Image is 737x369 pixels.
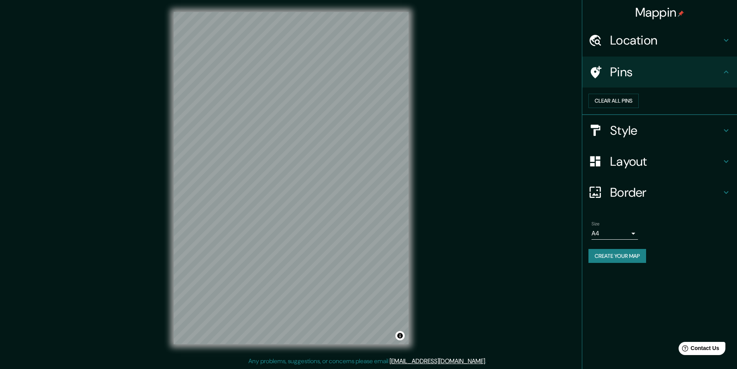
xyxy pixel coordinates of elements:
div: Border [582,177,737,208]
div: Style [582,115,737,146]
h4: Border [610,185,722,200]
h4: Location [610,33,722,48]
button: Create your map [588,249,646,263]
label: Size [592,220,600,227]
h4: Mappin [635,5,684,20]
h4: Layout [610,154,722,169]
div: Pins [582,57,737,88]
div: . [486,357,487,366]
h4: Pins [610,64,722,80]
div: Location [582,25,737,56]
div: Layout [582,146,737,177]
iframe: Help widget launcher [668,339,728,360]
div: . [487,357,489,366]
img: pin-icon.png [678,10,684,17]
h4: Style [610,123,722,138]
canvas: Map [174,12,409,344]
div: A4 [592,227,638,240]
p: Any problems, suggestions, or concerns please email . [248,357,486,366]
button: Toggle attribution [395,331,405,340]
button: Clear all pins [588,94,639,108]
a: [EMAIL_ADDRESS][DOMAIN_NAME] [390,357,485,365]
